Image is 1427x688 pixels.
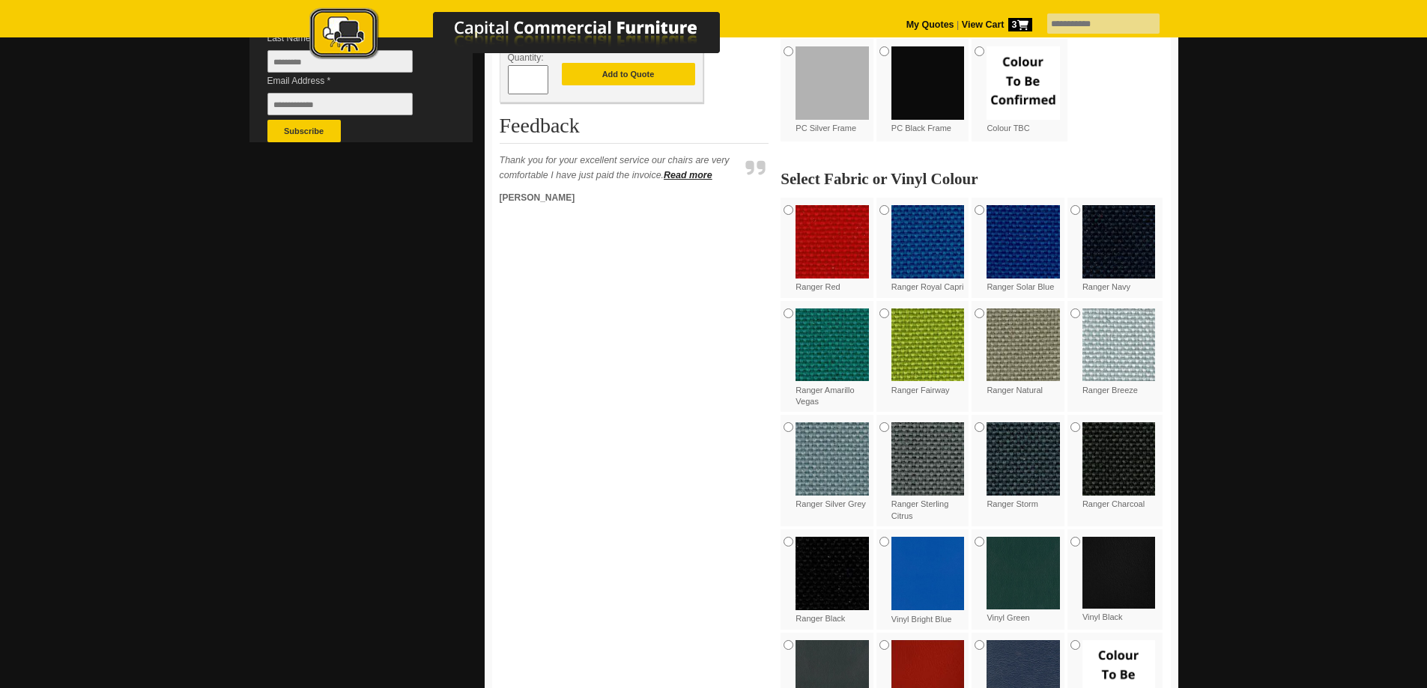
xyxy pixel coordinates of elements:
[1082,205,1156,278] img: Ranger Navy
[1008,18,1032,31] span: 3
[987,46,1060,120] img: Colour TBC
[781,171,1163,186] h2: Select Fabric or Vinyl Colour
[987,205,1060,293] label: Ranger Solar Blue
[987,205,1060,278] img: Ranger Solar Blue
[987,422,1060,496] img: Ranger Storm
[987,537,1060,609] img: Vinyl Green
[1082,537,1156,624] label: Vinyl Black
[500,153,739,183] p: Thank you for your excellent service our chairs are very comfortable I have just paid the invoice.
[987,308,1060,382] img: Ranger Natural
[267,93,413,115] input: Email Address *
[267,73,435,88] span: Email Address *
[1082,205,1156,293] label: Ranger Navy
[268,7,793,62] img: Capital Commercial Furniture Logo
[500,115,769,144] h2: Feedback
[891,422,965,496] img: Ranger Sterling Citrus
[891,422,965,522] label: Ranger Sterling Citrus
[500,190,739,205] p: [PERSON_NAME]
[796,46,869,120] img: PC Silver Frame
[796,422,869,496] img: Ranger Silver Grey
[796,46,869,134] label: PC Silver Frame
[267,50,413,73] input: Last Name *
[796,205,869,293] label: Ranger Red
[562,63,695,85] button: Add to Quote
[891,46,965,120] img: PC Black Frame
[891,308,965,382] img: Ranger Fairway
[1082,308,1156,396] label: Ranger Breeze
[891,537,965,610] img: Vinyl Bright Blue
[906,19,954,30] a: My Quotes
[891,537,965,625] label: Vinyl Bright Blue
[987,422,1060,510] label: Ranger Storm
[891,205,965,278] img: Ranger Royal Capri
[1082,537,1156,609] img: Vinyl Black
[891,308,965,396] label: Ranger Fairway
[1082,422,1156,496] img: Ranger Charcoal
[796,537,869,624] label: Ranger Black
[796,205,869,278] img: Ranger Red
[796,308,869,382] img: Ranger Amarillo Vegas
[796,422,869,510] label: Ranger Silver Grey
[891,205,965,293] label: Ranger Royal Capri
[1082,422,1156,510] label: Ranger Charcoal
[267,120,341,142] button: Subscribe
[959,19,1031,30] a: View Cart3
[987,308,1060,396] label: Ranger Natural
[796,537,869,610] img: Ranger Black
[664,170,712,180] a: Read more
[891,46,965,134] label: PC Black Frame
[267,31,435,46] span: Last Name *
[987,537,1060,624] label: Vinyl Green
[962,19,1032,30] strong: View Cart
[268,7,793,67] a: Capital Commercial Furniture Logo
[796,308,869,408] label: Ranger Amarillo Vegas
[987,46,1060,134] label: Colour TBC
[1082,308,1156,382] img: Ranger Breeze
